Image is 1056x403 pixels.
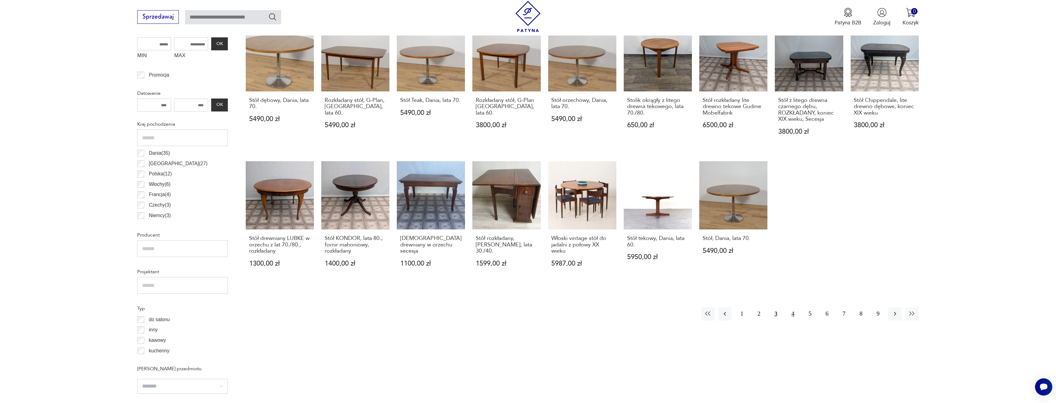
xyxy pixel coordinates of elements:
[321,23,389,149] a: Rozkładany stół, G-Plan, Wielka Brytania, lata 60.Rozkładany stół, G-Plan, [GEOGRAPHIC_DATA], lat...
[476,260,537,267] p: 1599,00 zł
[854,122,915,128] p: 3800,00 zł
[472,161,540,281] a: Stół rozkładany, HARRIS LEBUS, lata 30./40.Stół rozkładany, [PERSON_NAME], lata 30./40.1599,00 zł
[851,23,919,149] a: Stół Chippendale, lite drewno dębowe, koniec XIX wiekuStół Chippendale, lite drewno dębowe, konie...
[472,23,540,149] a: Rozkładany stół, G-Plan Wielka Brytania, lata 60.Rozkładany stół, G-Plan [GEOGRAPHIC_DATA], lata ...
[149,326,158,334] p: inny
[778,128,840,135] p: 3800,00 zł
[149,201,171,209] p: Czechy ( 3 )
[246,23,314,149] a: Stół dębowy, Dania, lata 70.Stół dębowy, Dania, lata 70.5490,00 zł
[325,260,386,267] p: 1400,00 zł
[835,19,861,26] p: Patyna B2B
[149,212,171,220] p: Niemcy ( 3 )
[699,161,767,281] a: Stół, Dania, lata 70.Stół, Dania, lata 70.5490,00 zł
[149,347,170,355] p: kuchenny
[803,307,816,321] button: 5
[551,116,613,122] p: 5490,00 zł
[873,19,890,26] p: Zaloguj
[551,97,613,110] h3: Stół orzechowy, Dania, lata 70.
[137,50,171,62] label: MIN
[873,8,890,26] button: Zaloguj
[703,122,764,128] p: 6500,00 zł
[548,23,616,149] a: Stół orzechowy, Dania, lata 70.Stół orzechowy, Dania, lata 70.5490,00 zł
[249,116,311,122] p: 5490,00 zł
[137,15,179,20] a: Sprzedawaj
[835,8,861,26] a: Ikona medaluPatyna B2B
[854,97,915,116] h3: Stół Chippendale, lite drewno dębowe, koniec XIX wieku
[871,307,885,321] button: 9
[246,161,314,281] a: Stół drewniany LUBKE w orzechu z lat 70./80., rozkładanyStół drewniany LUBKE w orzechu z lat 70./...
[512,1,544,32] img: Patyna - sklep z meblami i dekoracjami vintage
[769,307,783,321] button: 3
[397,161,465,281] a: Stolik drewniany w orzechu secesja[DEMOGRAPHIC_DATA] drewniany w orzechu secesja1100,00 zł
[703,248,764,254] p: 5490,00 zł
[735,307,749,321] button: 1
[854,307,868,321] button: 8
[149,180,171,188] p: Włochy ( 6 )
[752,307,766,321] button: 2
[551,235,613,254] h3: Włoski vintage stół do jadalni z połowy XX wieku
[137,365,228,373] p: [PERSON_NAME] przedmiotu
[775,23,843,149] a: Stół z litego drewna czarnego dębu, ROZKŁADANY, koniec XIX wieku, SecesjaStół z litego drewna cza...
[137,120,228,128] p: Kraj pochodzenia
[149,160,208,168] p: [GEOGRAPHIC_DATA] ( 27 )
[174,50,208,62] label: MAX
[149,149,170,157] p: Dania ( 35 )
[906,8,915,17] img: Ikona koszyka
[400,97,462,103] h3: Stół Teak, Dania, lata 70.
[902,19,919,26] p: Koszyk
[149,336,166,344] p: kawowy
[400,235,462,254] h3: [DEMOGRAPHIC_DATA] drewniany w orzechu secesja
[835,8,861,26] button: Patyna B2B
[137,268,228,276] p: Projektant
[703,97,764,116] h3: Stół rozkładany lite drewno tekowe Gudme Mobelfabrik
[268,12,277,21] button: Szukaj
[325,122,386,128] p: 5490,00 zł
[149,170,172,178] p: Polska ( 12 )
[211,99,228,111] button: OK
[624,23,692,149] a: Stolik okrągły z litego drewna tekowego, lata 70./80.Stolik okrągły z litego drewna tekowego, lat...
[476,235,537,254] h3: Stół rozkładany, [PERSON_NAME], lata 30./40.
[249,260,311,267] p: 1300,00 zł
[211,37,228,50] button: OK
[137,89,228,97] p: Datowanie
[400,110,462,116] p: 5490,00 zł
[627,97,689,116] h3: Stolik okrągły z litego drewna tekowego, lata 70./80.
[624,161,692,281] a: Stół tekowy, Dania, lata 60.Stół tekowy, Dania, lata 60.5950,00 zł
[325,97,386,116] h3: Rozkładany stół, G-Plan, [GEOGRAPHIC_DATA], lata 60.
[149,316,170,324] p: do salonu
[149,222,173,230] p: Szwecja ( 3 )
[137,231,228,239] p: Producent
[149,71,169,79] p: Promocja
[877,8,887,17] img: Ikonka użytkownika
[400,260,462,267] p: 1100,00 zł
[786,307,799,321] button: 4
[703,235,764,241] h3: Stół, Dania, lata 70.
[137,304,228,313] p: Typ
[476,97,537,116] h3: Rozkładany stół, G-Plan [GEOGRAPHIC_DATA], lata 60.
[820,307,834,321] button: 6
[1035,378,1052,396] iframe: Smartsupp widget button
[476,122,537,128] p: 3800,00 zł
[627,122,689,128] p: 650,00 zł
[397,23,465,149] a: Stół Teak, Dania, lata 70.Stół Teak, Dania, lata 70.5490,00 zł
[548,161,616,281] a: Włoski vintage stół do jadalni z połowy XX wiekuWłoski vintage stół do jadalni z połowy XX wieku5...
[321,161,389,281] a: Stół KONDOR, lata 80., fornir mahoniowy, rozkładanyStół KONDOR, lata 80., fornir mahoniowy, rozkł...
[249,235,311,254] h3: Stół drewniany LUBKE w orzechu z lat 70./80., rozkładany
[778,97,840,123] h3: Stół z litego drewna czarnego dębu, ROZKŁADANY, koniec XIX wieku, Secesja
[249,97,311,110] h3: Stół dębowy, Dania, lata 70.
[843,8,853,17] img: Ikona medalu
[149,191,171,199] p: Francja ( 4 )
[137,10,179,24] button: Sprzedawaj
[911,8,918,15] div: 0
[699,23,767,149] a: Stół rozkładany lite drewno tekowe Gudme MobelfabrikStół rozkładany lite drewno tekowe Gudme Mobe...
[627,235,689,248] h3: Stół tekowy, Dania, lata 60.
[325,235,386,254] h3: Stół KONDOR, lata 80., fornir mahoniowy, rozkładany
[551,260,613,267] p: 5987,00 zł
[627,254,689,260] p: 5950,00 zł
[837,307,851,321] button: 7
[902,8,919,26] button: 0Koszyk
